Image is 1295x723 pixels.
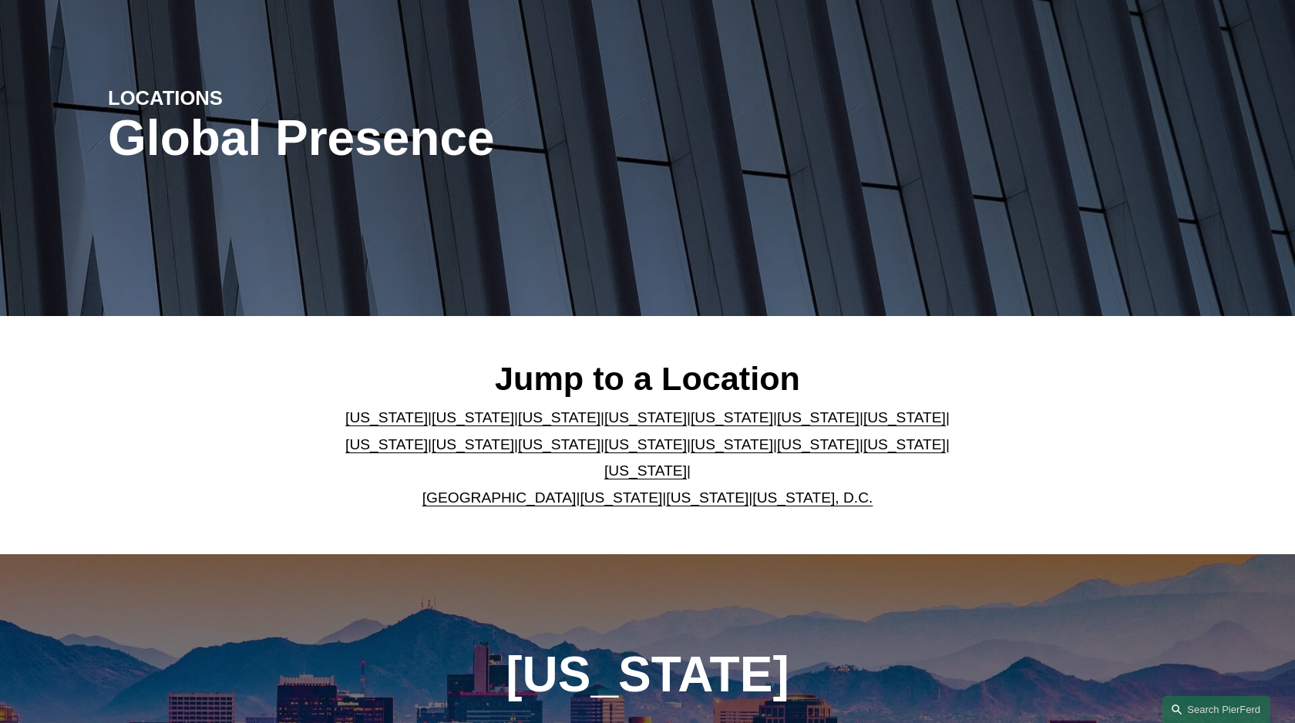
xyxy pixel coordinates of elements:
[518,436,600,452] a: [US_STATE]
[422,647,872,703] h1: [US_STATE]
[333,358,963,398] h2: Jump to a Location
[432,409,514,425] a: [US_STATE]
[1162,696,1270,723] a: Search this site
[604,462,687,479] a: [US_STATE]
[691,436,773,452] a: [US_STATE]
[666,489,748,506] a: [US_STATE]
[777,436,859,452] a: [US_STATE]
[863,436,946,452] a: [US_STATE]
[604,409,687,425] a: [US_STATE]
[333,405,963,511] p: | | | | | | | | | | | | | | | | | |
[518,409,600,425] a: [US_STATE]
[345,436,428,452] a: [US_STATE]
[863,409,946,425] a: [US_STATE]
[345,409,428,425] a: [US_STATE]
[752,489,873,506] a: [US_STATE], D.C.
[604,436,687,452] a: [US_STATE]
[422,489,577,506] a: [GEOGRAPHIC_DATA]
[580,489,662,506] a: [US_STATE]
[777,409,859,425] a: [US_STATE]
[108,86,378,110] h4: LOCATIONS
[108,110,827,166] h1: Global Presence
[691,409,773,425] a: [US_STATE]
[432,436,514,452] a: [US_STATE]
